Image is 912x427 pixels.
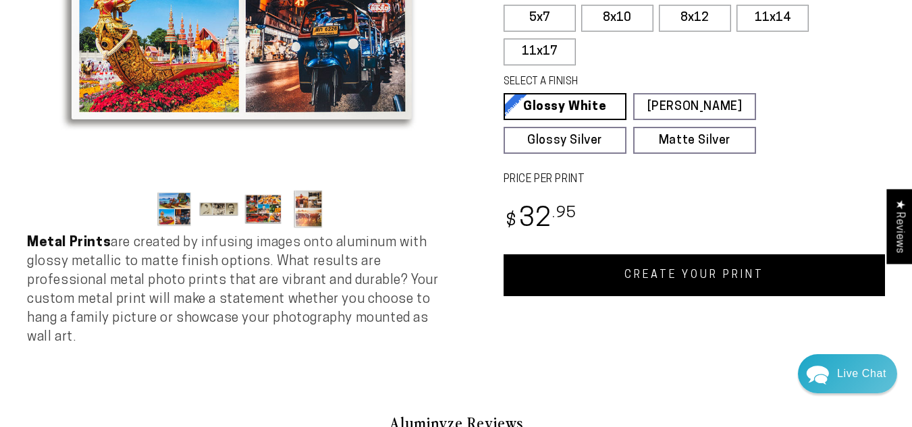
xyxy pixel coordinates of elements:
[581,5,653,32] label: 8x10
[886,189,912,264] div: Click to open Judge.me floating reviews tab
[552,206,576,221] sup: .95
[27,236,111,250] strong: Metal Prints
[288,188,329,229] button: Load image 4 in gallery view
[504,93,626,120] a: Glossy White
[504,75,728,90] legend: SELECT A FINISH
[506,212,517,231] span: $
[244,188,284,229] button: Load image 3 in gallery view
[504,5,576,32] label: 5x7
[659,5,731,32] label: 8x12
[633,127,756,154] a: Matte Silver
[504,38,576,65] label: 11x17
[837,354,886,393] div: Contact Us Directly
[199,188,240,229] button: Load image 2 in gallery view
[155,188,195,229] button: Load image 1 in gallery view
[504,172,886,188] label: PRICE PER PRINT
[798,354,897,393] div: Chat widget toggle
[27,236,439,344] span: are created by infusing images onto aluminum with glossy metallic to matte finish options. What r...
[736,5,809,32] label: 11x14
[504,127,626,154] a: Glossy Silver
[633,93,756,120] a: [PERSON_NAME]
[504,206,577,233] bdi: 32
[504,254,886,296] a: CREATE YOUR PRINT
